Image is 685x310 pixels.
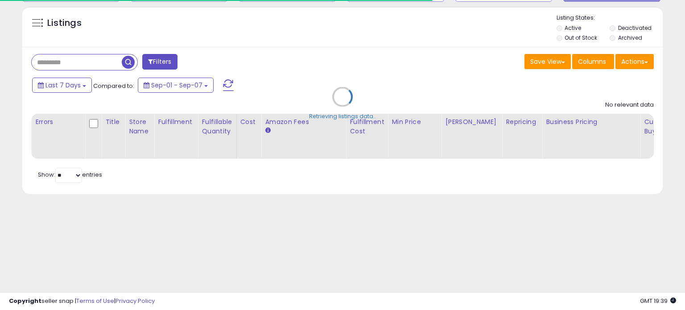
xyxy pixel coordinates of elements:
a: Terms of Use [76,297,114,305]
strong: Copyright [9,297,41,305]
a: Privacy Policy [116,297,155,305]
div: seller snap | | [9,297,155,306]
div: Retrieving listings data.. [309,112,376,120]
span: 2025-09-15 19:39 GMT [640,297,676,305]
